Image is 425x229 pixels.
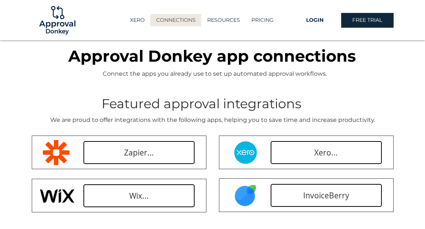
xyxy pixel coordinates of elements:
div: RESOURCES [201,14,246,26]
span: Connect the apps you already use to set up automated approval workflows. [103,70,327,77]
span: Featured approval integrations [102,96,301,112]
img: zapier-logomark.png [43,140,69,165]
nav: Site [114,14,289,26]
a: LOGIN [289,13,341,28]
span: FREE TRIAL [352,17,382,24]
p: XERO [126,14,148,26]
span: Xero... [314,147,338,158]
a: FREE TRIAL [341,13,394,28]
a: InvoiceBerry [271,184,382,207]
a: CONNECTIONS [150,14,201,26]
img: Xero Circle.png [233,141,258,164]
span: LOGIN [306,17,323,24]
span: Approval Donkey app connections [68,46,356,66]
img: Logo-01.png [37,0,77,40]
p: CONNECTIONS [152,14,199,26]
span: Zapier... [124,147,154,158]
p: RESOURCES [203,14,244,26]
a: PRICING [246,14,279,26]
span: InvoiceBerry [303,190,349,201]
p: PRICING [248,14,277,26]
img: InvoiceBerry.PNG [233,184,258,207]
a: XERO [124,14,150,26]
a: Wix... [83,184,195,207]
span: We are proud to offer integrations with the following apps, helping you to save time and increase... [50,116,375,123]
a: Xero... [271,141,382,164]
img: Wix Logo.PNG [36,184,76,207]
span: Wix... [129,191,149,201]
a: Zapier... [83,141,195,164]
